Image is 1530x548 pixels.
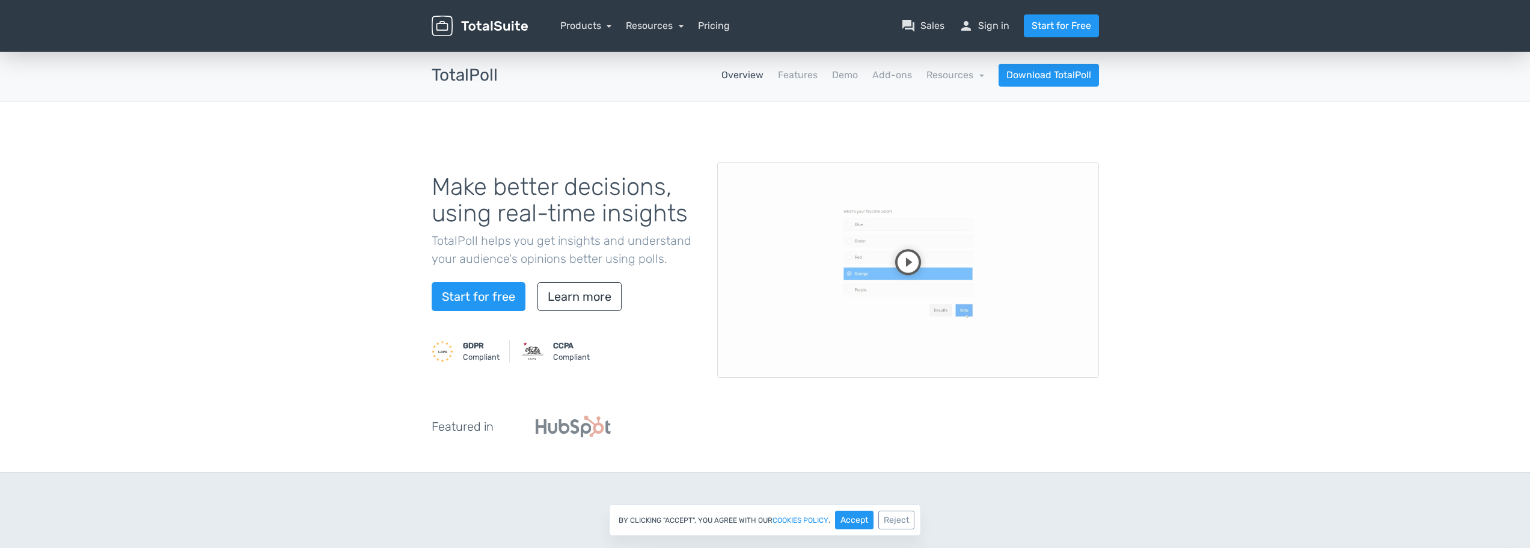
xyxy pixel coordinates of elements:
[832,68,858,82] a: Demo
[872,68,912,82] a: Add-ons
[959,19,973,33] span: person
[432,340,453,362] img: GDPR
[537,282,622,311] a: Learn more
[835,511,874,529] button: Accept
[901,19,944,33] a: question_answerSales
[778,68,818,82] a: Features
[878,511,914,529] button: Reject
[553,340,590,363] small: Compliant
[463,341,484,350] strong: GDPR
[609,504,921,536] div: By clicking "Accept", you agree with our .
[721,68,763,82] a: Overview
[901,19,916,33] span: question_answer
[432,66,498,85] h3: TotalPoll
[536,416,611,437] img: Hubspot
[773,517,828,524] a: cookies policy
[626,20,684,31] a: Resources
[522,340,543,362] img: CCPA
[698,19,730,33] a: Pricing
[432,420,494,433] h5: Featured in
[926,69,984,81] a: Resources
[959,19,1009,33] a: personSign in
[432,282,525,311] a: Start for free
[1024,14,1099,37] a: Start for Free
[999,64,1099,87] a: Download TotalPoll
[432,232,699,268] p: TotalPoll helps you get insights and understand your audience's opinions better using polls.
[463,340,500,363] small: Compliant
[553,341,574,350] strong: CCPA
[432,174,699,227] h1: Make better decisions, using real-time insights
[432,16,528,37] img: TotalSuite for WordPress
[560,20,612,31] a: Products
